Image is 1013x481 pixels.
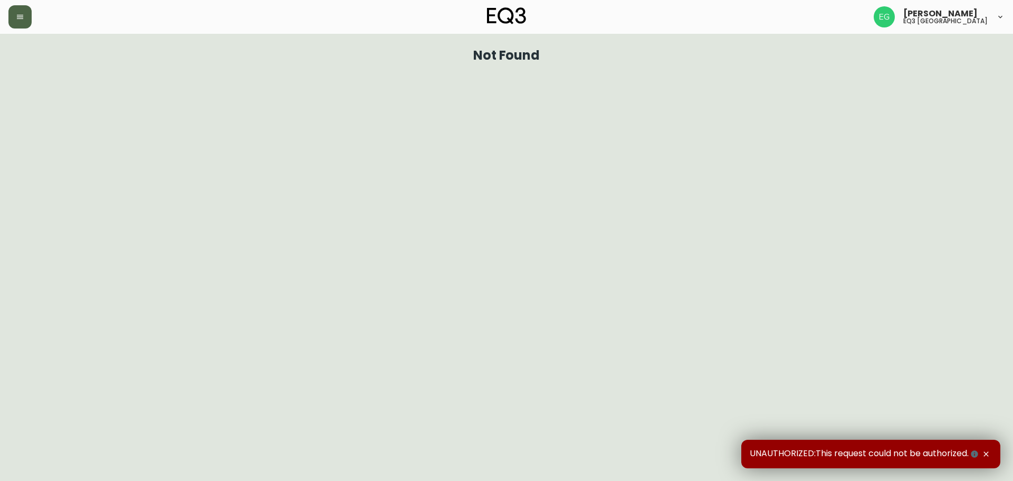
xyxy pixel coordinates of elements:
span: UNAUTHORIZED:This request could not be authorized. [750,448,980,460]
h5: eq3 [GEOGRAPHIC_DATA] [903,18,988,24]
img: db11c1629862fe82d63d0774b1b54d2b [874,6,895,27]
img: logo [487,7,526,24]
span: [PERSON_NAME] [903,10,978,18]
h1: Not Found [473,51,540,60]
